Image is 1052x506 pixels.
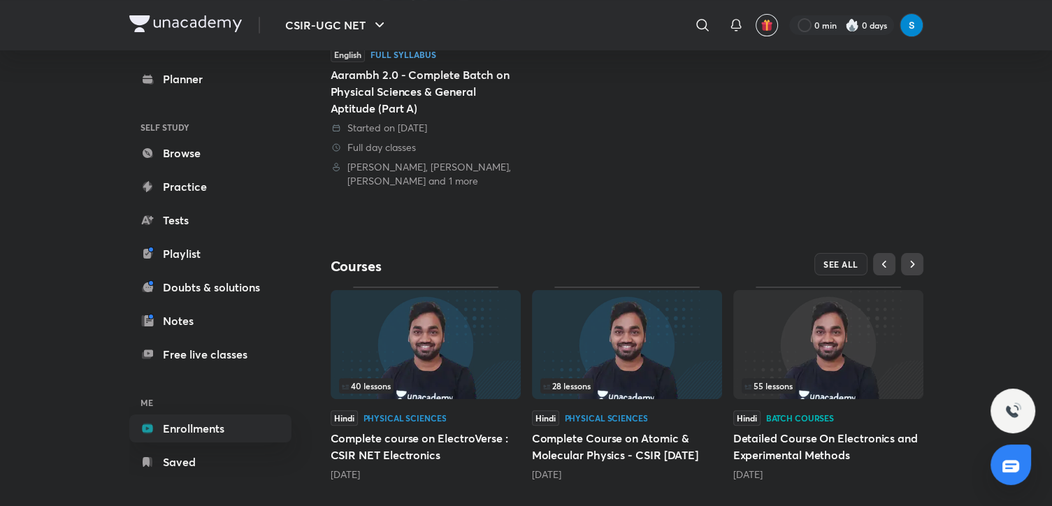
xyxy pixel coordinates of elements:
div: 5 days ago [331,468,521,482]
div: Full Syllabus [370,50,436,59]
button: SEE ALL [814,253,867,275]
a: Free live classes [129,340,291,368]
img: Sayantan Samanta [900,13,923,37]
div: left [540,378,714,393]
div: infocontainer [540,378,714,393]
div: infosection [540,378,714,393]
a: Saved [129,448,291,476]
div: Physical Sciences [565,414,648,422]
img: Company Logo [129,15,242,32]
button: CSIR-UGC NET [277,11,396,39]
span: Hindi [331,410,358,426]
div: 4 months ago [733,468,923,482]
div: 1 month ago [532,468,722,482]
a: Practice [129,173,291,201]
div: Amit Ranjan, Dr Rahul Mehla, Surbhi Upadhyay and 1 more [331,160,521,188]
div: infosection [339,378,512,393]
img: streak [845,18,859,32]
h6: ME [129,391,291,414]
img: Thumbnail [532,290,722,399]
div: Aarambh 2.0 - Complete Batch on Physical Sciences & General Aptitude (Part A) [331,66,521,117]
a: Notes [129,307,291,335]
img: avatar [761,19,773,31]
h5: Complete course on ElectroVerse : CSIR NET Electronics [331,430,521,463]
span: Hindi [733,410,761,426]
span: 28 lessons [543,382,591,390]
h6: SELF STUDY [129,115,291,139]
div: left [339,378,512,393]
a: Browse [129,139,291,167]
span: 55 lessons [744,382,793,390]
a: Doubts & solutions [129,273,291,301]
a: Planner [129,65,291,93]
div: Batch courses [766,414,834,422]
div: infosection [742,378,915,393]
div: left [742,378,915,393]
a: Tests [129,206,291,234]
span: Hindi [532,410,559,426]
div: infocontainer [339,378,512,393]
div: Started on 3 Aug 2024 [331,121,521,135]
span: 40 lessons [342,382,391,390]
a: Company Logo [129,15,242,36]
span: SEE ALL [823,259,858,269]
img: ttu [1004,403,1021,419]
div: Complete Course on Atomic & Molecular Physics - CSIR Dec 2025 [532,287,722,481]
h4: Courses [331,257,627,275]
div: infocontainer [742,378,915,393]
div: Full day classes [331,140,521,154]
a: Playlist [129,240,291,268]
img: Thumbnail [733,290,923,399]
span: English [331,47,365,62]
img: Thumbnail [331,290,521,399]
div: Detailed Course On Electronics and Experimental Methods [733,287,923,481]
div: Complete course on ElectroVerse : CSIR NET Electronics [331,287,521,481]
div: Physical Sciences [363,414,447,422]
button: avatar [756,14,778,36]
a: Enrollments [129,414,291,442]
h5: Complete Course on Atomic & Molecular Physics - CSIR [DATE] [532,430,722,463]
h5: Detailed Course On Electronics and Experimental Methods [733,430,923,463]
